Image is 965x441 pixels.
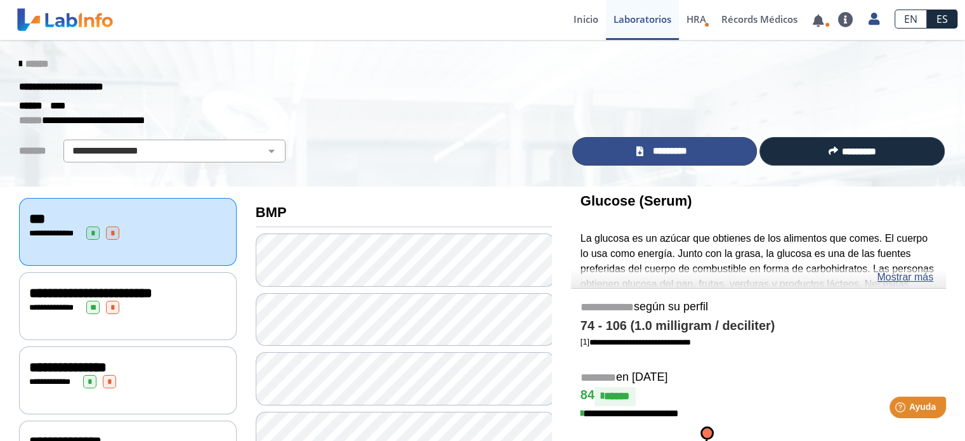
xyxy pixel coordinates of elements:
a: [1] [581,337,691,346]
a: Mostrar más [877,270,933,285]
span: HRA [686,13,706,25]
h4: 74 - 106 (1.0 milligram / deciliter) [581,319,936,334]
a: ES [927,10,957,29]
h5: según su perfil [581,300,936,315]
iframe: Help widget launcher [852,392,951,427]
a: EN [895,10,927,29]
b: BMP [256,204,287,220]
h4: 84 [581,387,936,406]
b: Glucose (Serum) [581,193,692,209]
h5: en [DATE] [581,371,936,385]
p: La glucosa es un azúcar que obtienes de los alimentos que comes. El cuerpo lo usa como energía. J... [581,231,936,337]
